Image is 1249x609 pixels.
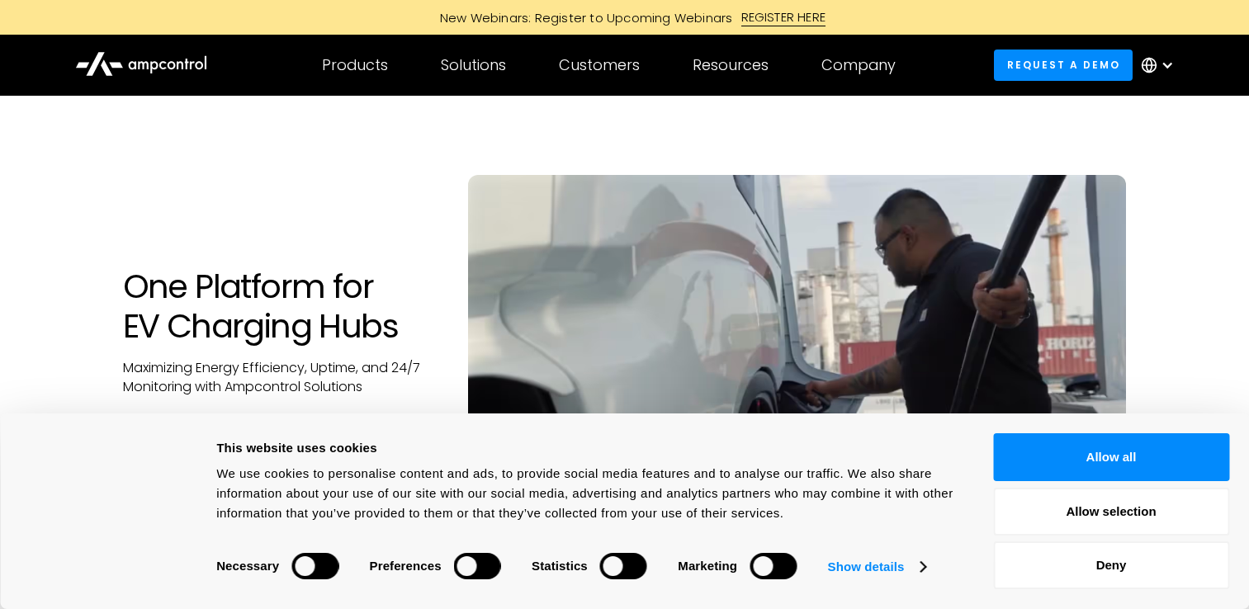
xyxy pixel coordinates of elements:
[322,56,388,74] div: Products
[559,56,640,74] div: Customers
[821,56,896,74] div: Company
[216,559,279,573] strong: Necessary
[441,56,506,74] div: Solutions
[423,9,741,26] div: New Webinars: Register to Upcoming Webinars
[828,555,925,579] a: Show details
[370,559,442,573] strong: Preferences
[693,56,769,74] div: Resources
[123,359,436,396] p: Maximizing Energy Efficiency, Uptime, and 24/7 Monitoring with Ampcontrol Solutions
[993,433,1229,481] button: Allow all
[993,541,1229,589] button: Deny
[741,8,826,26] div: REGISTER HERE
[993,488,1229,536] button: Allow selection
[678,559,737,573] strong: Marketing
[532,559,588,573] strong: Statistics
[253,8,996,26] a: New Webinars: Register to Upcoming WebinarsREGISTER HERE
[123,267,436,346] h1: One Platform for EV Charging Hubs
[994,50,1133,80] a: Request a demo
[216,464,956,523] div: We use cookies to personalise content and ads, to provide social media features and to analyse ou...
[216,438,956,458] div: This website uses cookies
